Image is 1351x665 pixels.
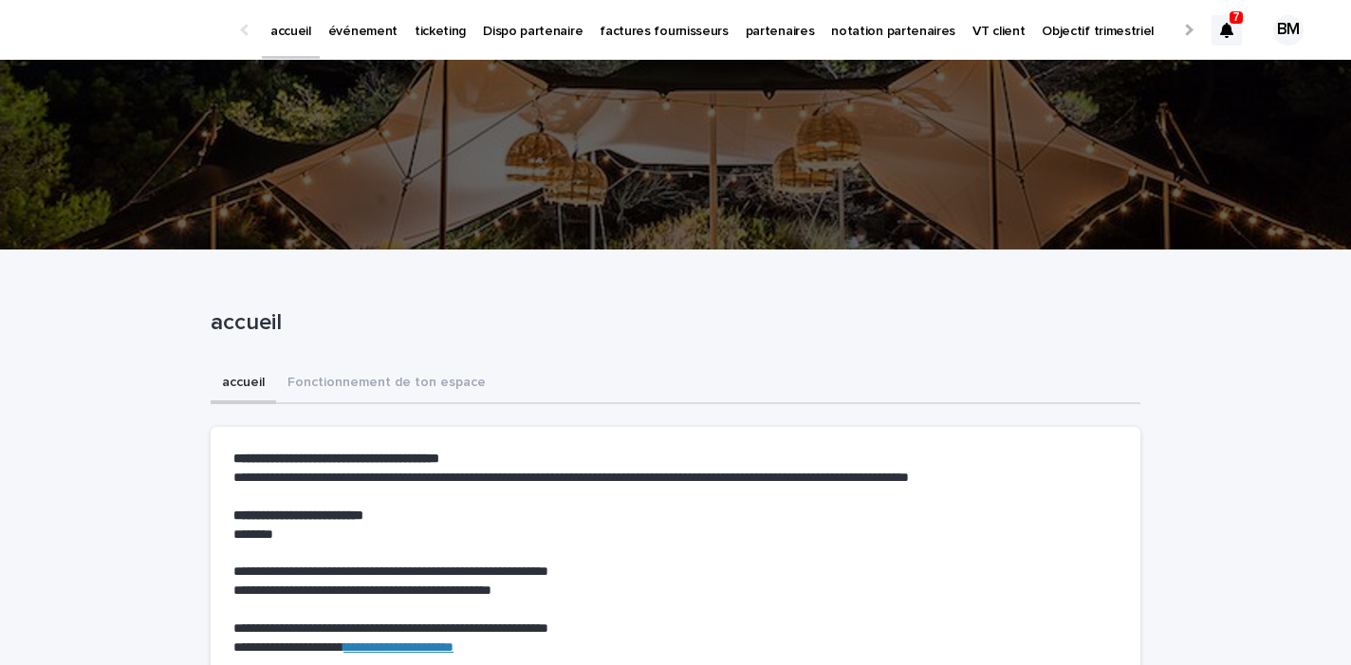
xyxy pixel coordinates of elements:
p: accueil [211,309,1133,337]
img: Ls34BcGeRexTGTNfXpUC [38,11,222,49]
button: accueil [211,364,276,404]
div: BM [1273,15,1304,46]
div: 7 [1212,15,1242,46]
p: 7 [1233,10,1240,24]
button: Fonctionnement de ton espace [276,364,497,404]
